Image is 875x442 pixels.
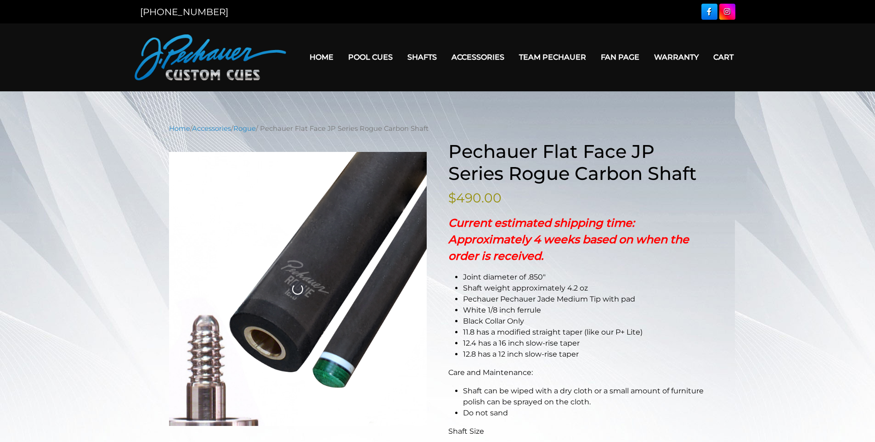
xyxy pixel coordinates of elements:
[341,45,400,69] a: Pool Cues
[444,45,512,69] a: Accessories
[463,294,706,305] li: Pechauer Pechauer Jade Medium Tip with pad
[647,45,706,69] a: Warranty
[463,305,706,316] li: White 1/8 inch ferrule
[463,386,706,408] li: Shaft can be wiped with a dry cloth or a small amount of furniture polish can be sprayed on the c...
[169,124,190,133] a: Home
[463,272,706,283] li: Joint diameter of .850″
[463,408,706,419] li: Do not sand
[400,45,444,69] a: Shafts
[463,349,706,360] li: 12.8 has a 12 inch slow-rise taper
[135,34,286,80] img: Pechauer Custom Cues
[192,124,231,133] a: Accessories
[512,45,593,69] a: Team Pechauer
[463,327,706,338] li: 11.8 has a modified straight taper (like our P+ Lite)
[448,140,706,185] h1: Pechauer Flat Face JP Series Rogue Carbon Shaft
[448,367,706,378] p: Care and Maintenance:
[448,216,689,263] strong: Current estimated shipping time: Approximately 4 weeks based on when the order is received.
[140,6,228,17] a: [PHONE_NUMBER]
[593,45,647,69] a: Fan Page
[169,152,427,426] img: new-jp-with-tip-jade.png
[448,190,502,206] bdi: 490.00
[448,427,484,436] span: Shaft Size
[233,124,256,133] a: Rogue
[448,190,456,206] span: $
[463,338,706,349] li: 12.4 has a 16 inch slow-rise taper
[169,123,706,134] nav: Breadcrumb
[463,283,706,294] li: Shaft weight approximately 4.2 oz
[463,316,706,327] li: Black Collar Only
[302,45,341,69] a: Home
[706,45,741,69] a: Cart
